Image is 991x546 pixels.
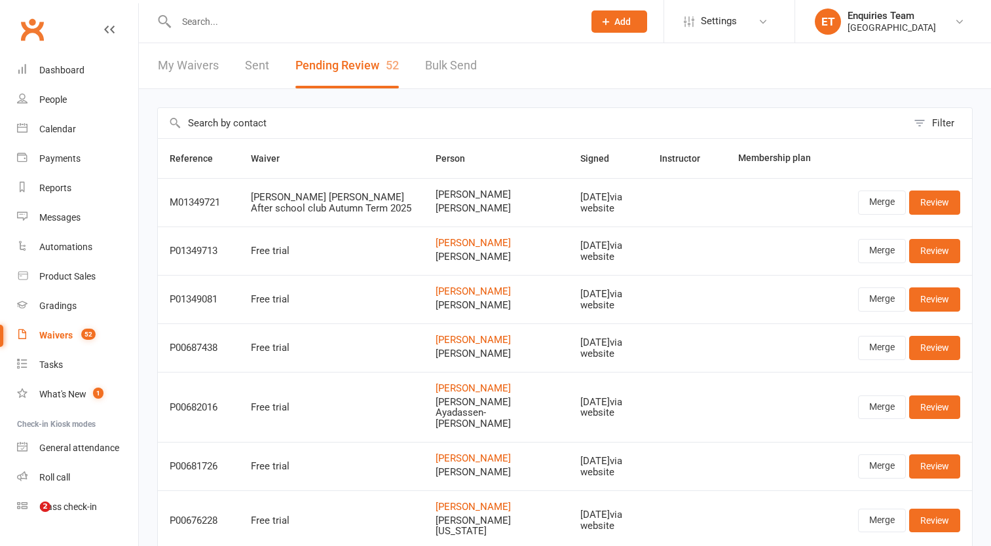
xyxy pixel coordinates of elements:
span: 1 [93,388,103,399]
span: [PERSON_NAME] [436,348,557,359]
a: Reports [17,173,138,203]
a: Merge [858,509,906,532]
div: [DATE] via website [580,289,636,310]
a: Review [909,454,960,478]
a: Payments [17,144,138,173]
div: Free trial [251,294,412,305]
div: Waivers [39,330,73,340]
div: Dashboard [39,65,84,75]
a: Bulk Send [425,43,477,88]
div: Enquiries Team [848,10,936,22]
a: Merge [858,287,906,311]
div: Gradings [39,300,77,311]
a: Gradings [17,291,138,321]
div: [DATE] via website [580,192,636,213]
a: Merge [858,395,906,419]
div: Free trial [251,515,412,526]
div: P00682016 [170,402,227,413]
div: ET [815,9,841,35]
a: Product Sales [17,262,138,291]
a: Review [909,509,960,532]
a: Review [909,395,960,419]
div: P01349081 [170,294,227,305]
span: 52 [386,58,399,72]
button: Add [591,10,647,33]
div: M01349721 [170,197,227,208]
a: [PERSON_NAME] [436,286,557,297]
div: Filter [932,115,954,131]
div: Roll call [39,472,70,482]
div: Free trial [251,402,412,413]
a: Waivers 52 [17,321,138,350]
div: [DATE] via website [580,509,636,531]
a: Messages [17,203,138,232]
div: Class check-in [39,501,97,512]
span: [PERSON_NAME] [436,203,557,214]
div: P00676228 [170,515,227,526]
div: Messages [39,212,81,223]
button: Person [436,151,479,166]
span: Waiver [251,153,294,164]
iframe: Intercom live chat [13,501,45,533]
span: [PERSON_NAME] [436,467,557,478]
div: People [39,94,67,105]
button: Filter [907,108,972,138]
div: Free trial [251,342,412,354]
span: Reference [170,153,227,164]
div: General attendance [39,443,119,453]
a: Review [909,191,960,214]
a: Review [909,239,960,263]
a: Class kiosk mode [17,492,138,522]
a: [PERSON_NAME] [436,383,557,394]
a: Merge [858,191,906,214]
div: Payments [39,153,81,164]
span: Instructor [660,153,715,164]
a: [PERSON_NAME] [436,335,557,346]
a: Sent [245,43,269,88]
div: P00681726 [170,461,227,472]
div: Free trial [251,246,412,257]
th: Membership plan [726,139,846,178]
div: [GEOGRAPHIC_DATA] [848,22,936,33]
a: Tasks [17,350,138,380]
a: Review [909,287,960,311]
div: [DATE] via website [580,456,636,477]
button: Signed [580,151,624,166]
a: [PERSON_NAME] [436,453,557,464]
div: Tasks [39,359,63,370]
span: Person [436,153,479,164]
span: 2 [40,501,50,512]
button: Reference [170,151,227,166]
a: [PERSON_NAME] [436,238,557,249]
a: Review [909,336,960,359]
div: Calendar [39,124,76,134]
div: [DATE] via website [580,397,636,418]
a: Automations [17,232,138,262]
input: Search by contact [158,108,907,138]
div: What's New [39,389,86,399]
div: [DATE] via website [580,240,636,262]
div: [DATE] via website [580,337,636,359]
a: Calendar [17,115,138,144]
a: Dashboard [17,56,138,85]
span: Settings [701,7,737,36]
span: [PERSON_NAME] [436,251,557,263]
button: Waiver [251,151,294,166]
button: Pending Review52 [295,43,399,88]
input: Search... [172,12,574,31]
div: Free trial [251,461,412,472]
div: Product Sales [39,271,96,282]
button: Instructor [660,151,715,166]
a: People [17,85,138,115]
div: Automations [39,242,92,252]
a: My Waivers [158,43,219,88]
div: [PERSON_NAME] [PERSON_NAME] After school club Autumn Term 2025 [251,192,412,213]
span: [PERSON_NAME] [436,189,557,200]
a: What's New1 [17,380,138,409]
div: Reports [39,183,71,193]
span: [PERSON_NAME] [436,300,557,311]
a: Roll call [17,463,138,492]
a: [PERSON_NAME] [436,501,557,513]
a: Clubworx [16,13,48,46]
span: Add [614,16,631,27]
